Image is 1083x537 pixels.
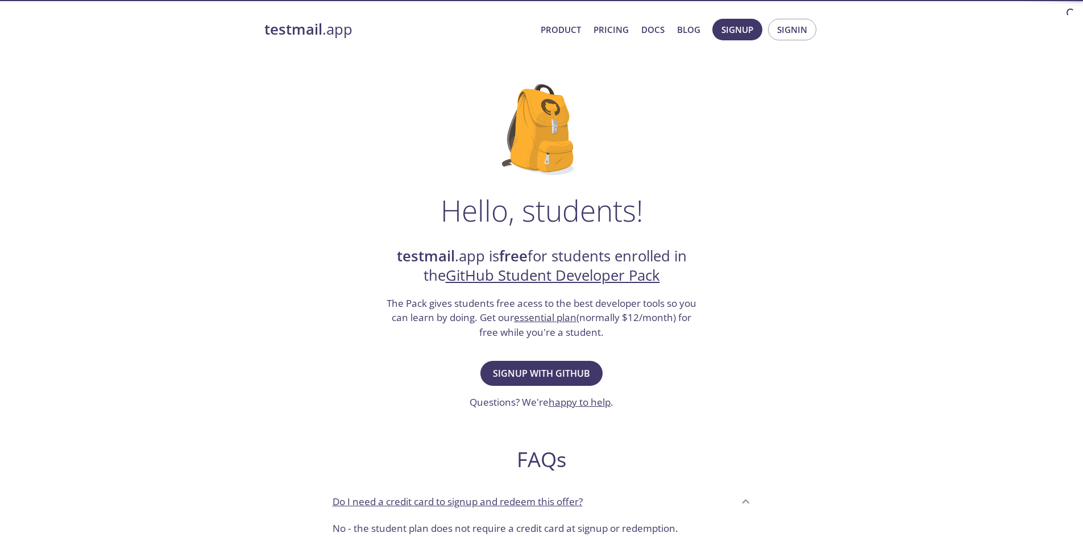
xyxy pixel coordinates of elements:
h2: FAQs [323,447,760,472]
a: GitHub Student Developer Pack [446,265,660,285]
p: No - the student plan does not require a credit card at signup or redemption. [333,521,751,536]
p: Do I need a credit card to signup and redeem this offer? [333,494,583,509]
a: testmail.app [264,20,532,39]
a: Product [541,22,581,37]
strong: free [499,246,528,266]
img: github-student-backpack.png [502,84,581,175]
button: Signup [712,19,762,40]
a: happy to help [549,396,611,409]
a: Docs [641,22,665,37]
strong: testmail [397,246,455,266]
a: Blog [677,22,700,37]
span: Signin [777,22,807,37]
span: Signup with GitHub [493,365,590,381]
div: Do I need a credit card to signup and redeem this offer? [323,486,760,517]
a: essential plan [514,311,576,324]
h1: Hello, students! [441,193,643,227]
span: Signup [721,22,753,37]
button: Signup with GitHub [480,361,603,386]
button: Signin [768,19,816,40]
h2: .app is for students enrolled in the [385,247,698,286]
h3: Questions? We're . [470,395,613,410]
a: Pricing [594,22,629,37]
strong: testmail [264,19,322,39]
h3: The Pack gives students free acess to the best developer tools so you can learn by doing. Get our... [385,296,698,340]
